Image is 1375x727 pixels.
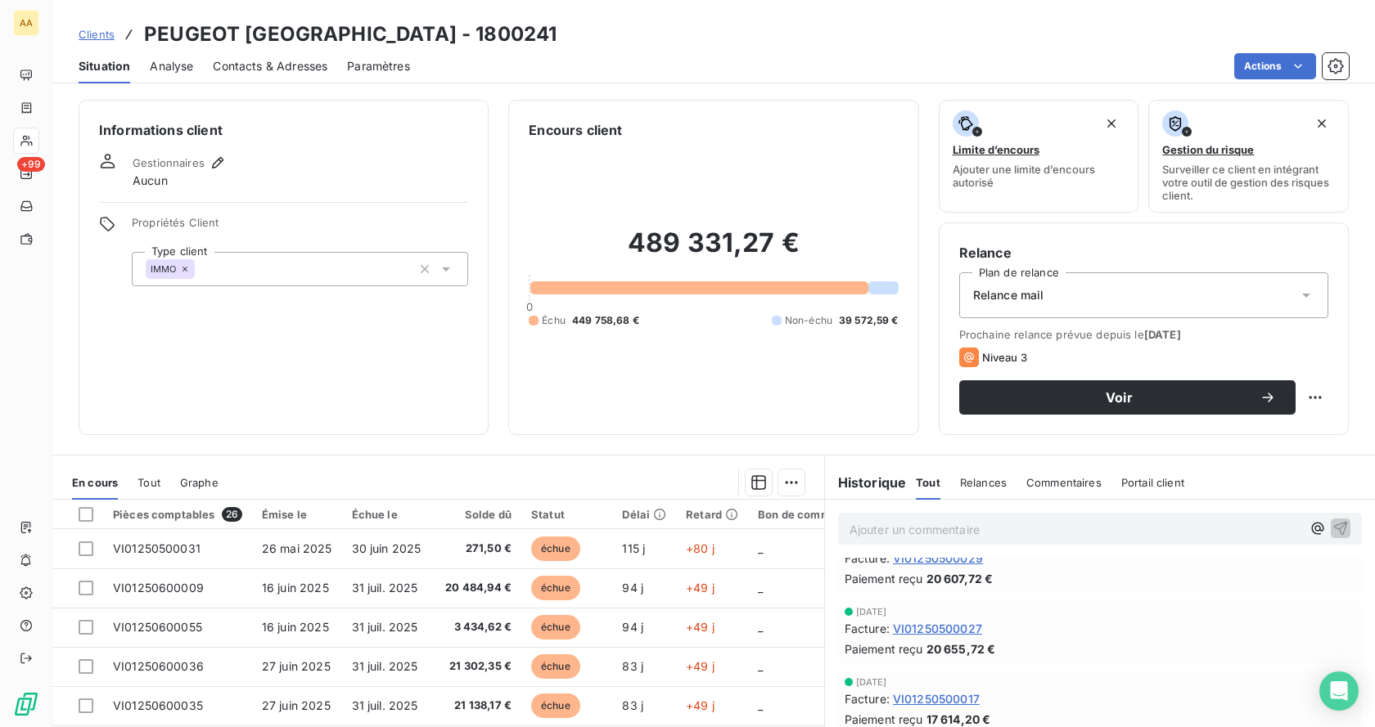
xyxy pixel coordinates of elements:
[1162,143,1254,156] span: Gestion du risque
[352,541,422,555] span: 30 juin 2025
[531,693,580,718] span: échue
[526,300,533,313] span: 0
[845,690,890,707] span: Facture :
[893,690,980,707] span: VI01250500017
[686,581,715,595] span: +49 j
[758,581,763,595] span: _
[959,380,1296,415] button: Voir
[137,476,160,489] span: Tout
[686,698,715,712] span: +49 j
[686,541,715,555] span: +80 j
[262,581,329,595] span: 16 juin 2025
[959,243,1328,263] h6: Relance
[916,476,940,489] span: Tout
[1162,163,1335,202] span: Surveiller ce client en intégrant votre outil de gestion des risques client.
[893,550,983,567] span: VI01250500029
[758,659,763,673] span: _
[825,473,907,492] h6: Historique
[79,58,130,74] span: Situation
[262,698,331,712] span: 27 juin 2025
[686,659,715,673] span: +49 j
[444,508,512,521] div: Solde dû
[785,313,832,328] span: Non-échu
[531,615,580,639] span: échue
[444,580,512,596] span: 20 484,94 €
[150,58,193,74] span: Analyse
[17,157,45,172] span: +99
[79,28,115,41] span: Clients
[1234,53,1316,79] button: Actions
[133,173,168,189] span: Aucun
[113,541,201,555] span: VI01250500031
[262,620,329,634] span: 16 juin 2025
[531,654,580,679] span: échue
[262,541,332,555] span: 26 mai 2025
[99,120,468,140] h6: Informations client
[1148,100,1349,213] button: Gestion du risqueSurveiller ce client en intégrant votre outil de gestion des risques client.
[960,476,1007,489] span: Relances
[529,120,622,140] h6: Encours client
[180,476,219,489] span: Graphe
[444,541,512,557] span: 271,50 €
[13,691,39,717] img: Logo LeanPay
[686,508,738,521] div: Retard
[113,620,202,634] span: VI01250600055
[979,391,1260,404] span: Voir
[113,698,203,712] span: VI01250600035
[845,640,923,657] span: Paiement reçu
[352,620,418,634] span: 31 juil. 2025
[144,20,557,49] h3: PEUGEOT [GEOGRAPHIC_DATA] - 1800241
[531,536,580,561] span: échue
[195,262,208,276] input: Ajouter une valeur
[262,659,331,673] span: 27 juin 2025
[529,227,898,276] h2: 489 331,27 €
[262,508,332,521] div: Émise le
[758,541,763,555] span: _
[352,698,418,712] span: 31 juil. 2025
[959,328,1328,341] span: Prochaine relance prévue depuis le
[845,570,923,587] span: Paiement reçu
[542,313,566,328] span: Échu
[213,58,327,74] span: Contacts & Adresses
[856,607,887,617] span: [DATE]
[926,570,994,587] span: 20 607,72 €
[758,508,857,521] div: Bon de commande
[352,508,425,521] div: Échue le
[839,313,899,328] span: 39 572,59 €
[444,658,512,675] span: 21 302,35 €
[113,507,242,522] div: Pièces comptables
[939,100,1139,213] button: Limite d’encoursAjouter une limite d’encours autorisé
[79,26,115,43] a: Clients
[953,143,1039,156] span: Limite d’encours
[113,659,204,673] span: VI01250600036
[622,698,643,712] span: 83 j
[622,659,643,673] span: 83 j
[531,508,602,521] div: Statut
[132,216,468,239] span: Propriétés Client
[622,620,643,634] span: 94 j
[856,677,887,687] span: [DATE]
[444,698,512,714] span: 21 138,17 €
[352,659,418,673] span: 31 juil. 2025
[926,640,996,657] span: 20 655,72 €
[1121,476,1184,489] span: Portail client
[531,576,580,600] span: échue
[622,581,643,595] span: 94 j
[953,163,1125,189] span: Ajouter une limite d’encours autorisé
[352,581,418,595] span: 31 juil. 2025
[758,620,763,634] span: _
[113,581,204,595] span: VI01250600009
[572,313,639,328] span: 449 758,68 €
[893,620,982,637] span: VI01250500027
[973,287,1044,303] span: Relance mail
[758,698,763,712] span: _
[845,620,890,637] span: Facture :
[622,508,666,521] div: Délai
[72,476,118,489] span: En cours
[222,507,242,522] span: 26
[982,351,1027,364] span: Niveau 3
[1144,328,1181,341] span: [DATE]
[845,550,890,567] span: Facture :
[444,619,512,635] span: 3 434,62 €
[686,620,715,634] span: +49 j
